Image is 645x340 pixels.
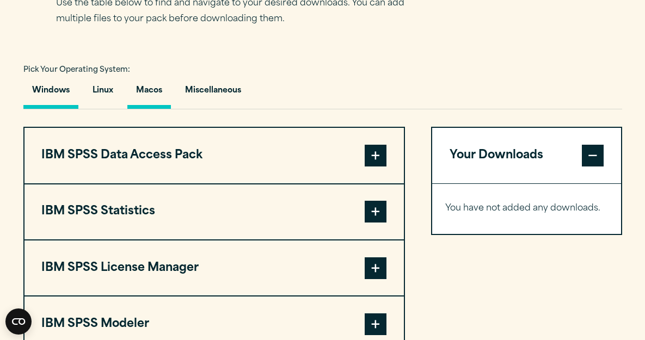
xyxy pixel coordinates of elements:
button: Macos [127,78,171,109]
button: Windows [23,78,78,109]
div: Your Downloads [432,183,621,234]
button: Your Downloads [432,128,621,183]
p: You have not added any downloads. [445,201,607,217]
button: IBM SPSS Statistics [24,184,404,239]
button: Linux [84,78,122,109]
button: Open CMP widget [5,308,32,335]
button: IBM SPSS License Manager [24,240,404,295]
span: Pick Your Operating System: [23,66,130,73]
button: Miscellaneous [176,78,250,109]
button: IBM SPSS Data Access Pack [24,128,404,183]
